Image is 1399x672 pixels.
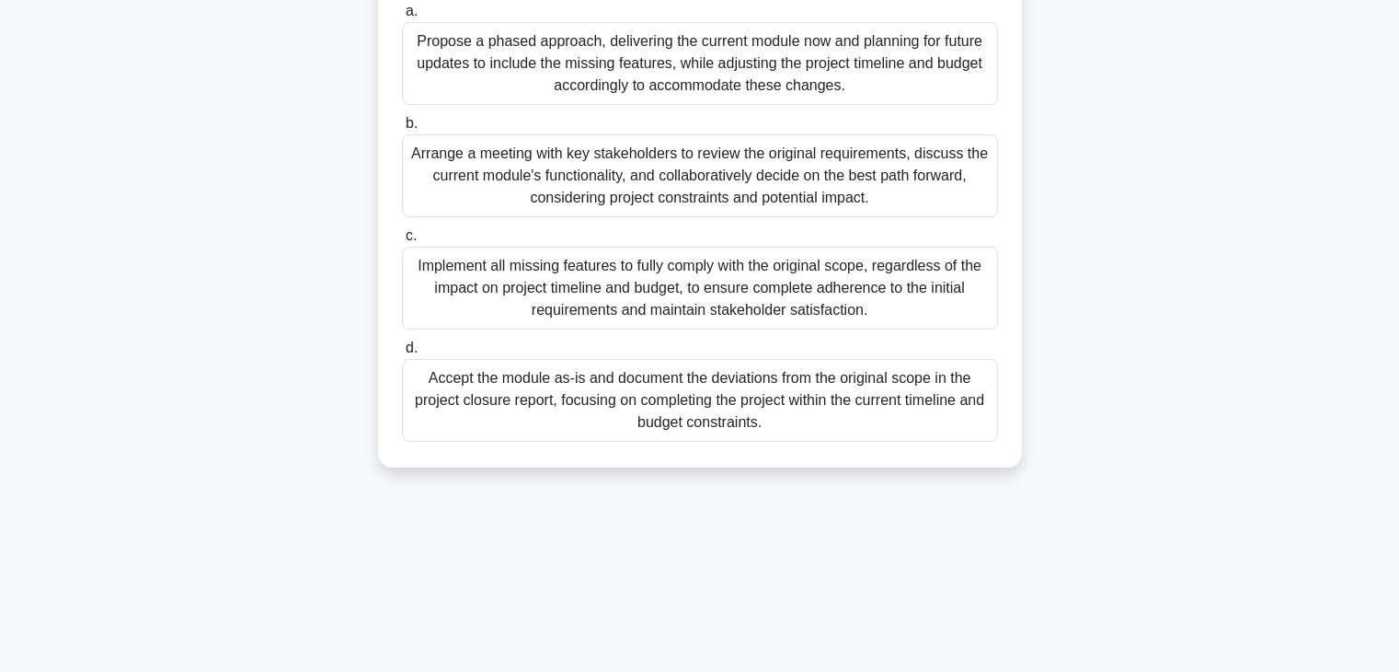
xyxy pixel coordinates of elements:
[406,115,418,131] span: b.
[402,22,998,105] div: Propose a phased approach, delivering the current module now and planning for future updates to i...
[402,359,998,442] div: Accept the module as-is and document the deviations from the original scope in the project closur...
[402,134,998,217] div: Arrange a meeting with key stakeholders to review the original requirements, discuss the current ...
[406,227,417,243] span: c.
[406,340,418,355] span: d.
[406,3,418,18] span: a.
[402,247,998,330] div: Implement all missing features to fully comply with the original scope, regardless of the impact ...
